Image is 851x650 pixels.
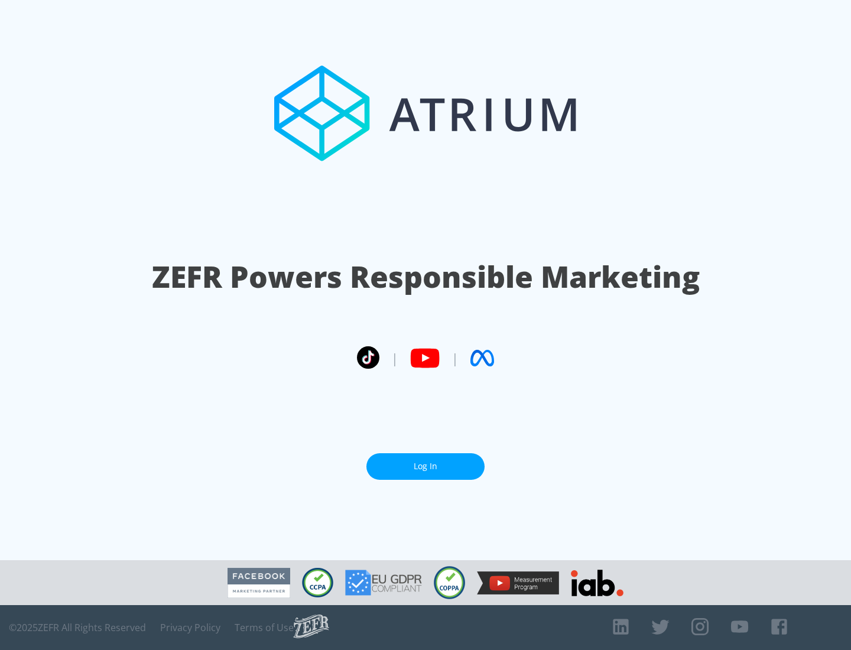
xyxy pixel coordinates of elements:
h1: ZEFR Powers Responsible Marketing [152,256,700,297]
img: IAB [571,570,623,596]
a: Privacy Policy [160,622,220,633]
img: COPPA Compliant [434,566,465,599]
a: Terms of Use [235,622,294,633]
span: © 2025 ZEFR All Rights Reserved [9,622,146,633]
img: CCPA Compliant [302,568,333,597]
img: Facebook Marketing Partner [228,568,290,598]
span: | [391,349,398,367]
span: | [452,349,459,367]
img: GDPR Compliant [345,570,422,596]
a: Log In [366,453,485,480]
img: YouTube Measurement Program [477,571,559,594]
